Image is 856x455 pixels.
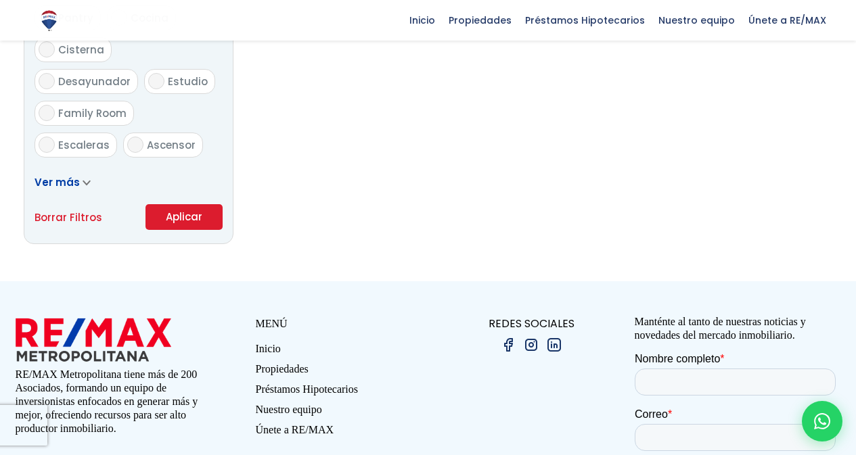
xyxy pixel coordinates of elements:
[35,209,102,226] a: Borrar Filtros
[256,403,428,423] a: Nuestro equipo
[403,10,442,30] span: Inicio
[16,315,171,364] img: remax metropolitana logo
[500,337,516,353] img: facebook.png
[127,137,143,153] input: Ascensor
[39,137,55,153] input: Escaleras
[58,106,127,120] span: Family Room
[37,9,61,32] img: Logo de REMAX
[256,362,428,383] a: Propiedades
[442,10,518,30] span: Propiedades
[518,10,652,30] span: Préstamos Hipotecarios
[148,73,164,89] input: Estudio
[256,423,428,444] a: Únete a RE/MAX
[652,10,742,30] span: Nuestro equipo
[35,175,80,189] span: Ver más
[635,315,841,342] p: Manténte al tanto de nuestras noticias y novedades del mercado inmobiliario.
[168,74,208,89] span: Estudio
[39,105,55,121] input: Family Room
[523,337,539,353] img: instagram.png
[256,383,428,403] a: Préstamos Hipotecarios
[428,315,635,332] p: REDES SOCIALES
[256,342,428,362] a: Inicio
[742,10,833,30] span: Únete a RE/MAX
[39,41,55,57] input: Cisterna
[58,138,110,152] span: Escaleras
[546,337,562,353] img: linkedin.png
[145,204,223,230] button: Aplicar
[35,175,91,189] a: Ver más
[147,138,196,152] span: Ascensor
[39,73,55,89] input: Desayunador
[16,368,222,435] p: RE/MAX Metropolitana tiene más de 200 Asociados, formando un equipo de inversionistas enfocados e...
[58,43,104,57] span: Cisterna
[256,315,428,332] p: MENÚ
[58,74,131,89] span: Desayunador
